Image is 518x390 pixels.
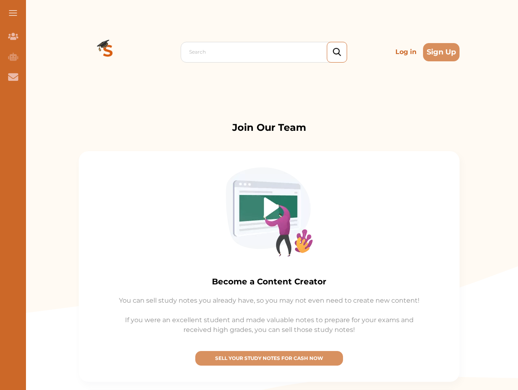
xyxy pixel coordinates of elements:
[79,23,137,81] img: Logo
[199,355,339,362] p: SELL YOUR STUDY NOTES FOR CASH NOW
[195,351,343,366] button: [object Object]
[423,43,460,61] button: Sign Up
[79,120,460,135] p: Join Our Team
[79,296,460,335] p: You can sell study notes you already have, so you may not even need to create new content! If you...
[392,44,420,60] p: Log in
[333,48,341,56] img: search_icon
[79,275,460,288] p: Become a Content Creator
[226,167,313,256] img: Creator-Image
